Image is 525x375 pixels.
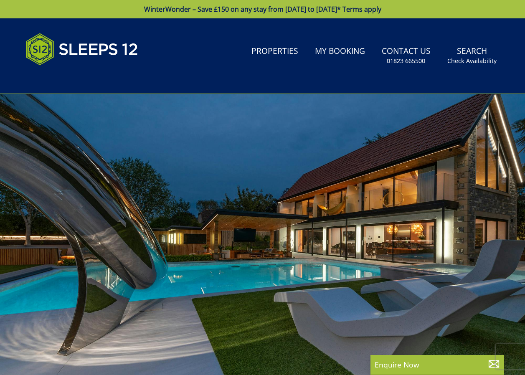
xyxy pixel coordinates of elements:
p: Enquire Now [375,359,500,370]
small: 01823 665500 [387,57,425,65]
a: Contact Us01823 665500 [378,42,434,69]
small: Check Availability [447,57,497,65]
img: Sleeps 12 [25,28,138,70]
a: My Booking [312,42,368,61]
a: SearchCheck Availability [444,42,500,69]
iframe: Customer reviews powered by Trustpilot [21,75,109,82]
a: Properties [248,42,302,61]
